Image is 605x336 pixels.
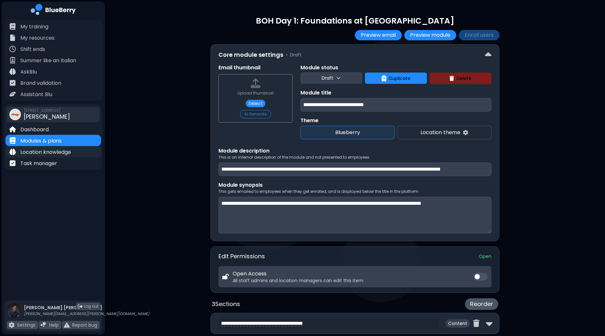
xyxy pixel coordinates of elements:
[20,23,48,31] p: My training
[285,52,302,58] div: Draft
[322,75,333,81] p: Draft
[24,311,149,316] p: [PERSON_NAME][EMAIL_ADDRESS][PERSON_NAME][DOMAIN_NAME]
[218,252,265,261] h3: Edit Permissions
[365,73,427,84] button: Duplicate
[84,304,98,309] span: Log out
[300,72,362,84] button: Draft
[404,30,456,40] button: Preview module
[9,322,15,328] img: file icon
[41,322,46,328] img: file icon
[9,137,16,144] img: file icon
[246,100,266,107] button: Select
[24,108,70,113] span: [STREET_ADDRESS]
[64,322,70,328] img: file icon
[20,79,61,87] p: Brand validation
[78,304,83,309] img: logout
[300,64,491,72] p: Module status
[251,78,260,88] img: upload
[286,52,287,58] span: •
[210,15,499,26] p: BOH Day 1: Foundations at [GEOGRAPHIC_DATA]
[9,80,16,86] img: file icon
[240,110,271,118] button: AI Generate
[17,322,35,328] p: Settings
[20,34,55,42] p: My resources
[485,50,491,60] img: down chevron
[9,91,16,97] img: file icon
[212,300,240,309] p: 3 Section s
[31,4,76,17] img: company logo
[9,109,21,120] img: company thumbnail
[237,91,274,96] div: Upload thumbnail
[218,64,293,72] p: Email thumbnail
[303,129,392,136] p: Blueberry
[9,35,16,41] img: file icon
[20,160,57,167] p: Task manager
[20,148,71,156] p: Location knowledge
[9,68,16,75] img: file icon
[49,322,59,328] p: Help
[7,303,21,324] img: profile photo
[20,91,52,98] p: Assistant Blu
[446,319,470,328] p: Content
[24,305,149,311] p: [PERSON_NAME] [PERSON_NAME]
[420,129,460,136] p: Location theme
[382,75,386,81] img: duplicate
[389,75,410,81] span: Duplicate
[20,57,76,64] p: Summer like an Italian
[233,278,363,283] p: All staff admins and location managers can edit this item
[218,181,491,189] p: Module synopsis
[463,130,468,135] img: settings
[218,189,491,194] p: This gets emailed to employees when they get enrolled, and is displayed below the title in the pl...
[72,322,97,328] p: Report bug
[20,45,45,53] p: Shift ends
[473,320,479,327] img: trash can
[9,57,16,64] img: file icon
[218,155,491,160] p: This is an internal description of the module and not presented to employees
[20,126,49,133] p: Dashboard
[465,298,498,310] button: Reorder
[9,160,16,166] img: file icon
[9,46,16,52] img: file icon
[300,89,491,97] p: Module title
[218,147,491,155] p: Module description
[355,30,402,40] button: Preview email
[449,76,454,81] img: delete
[9,23,16,30] img: file icon
[457,75,471,81] span: Delete
[479,253,491,259] span: Open
[9,149,16,155] img: file icon
[300,117,491,124] p: Theme
[9,126,16,133] img: file icon
[24,113,70,121] span: [PERSON_NAME]
[20,137,62,145] p: Modules & plans
[486,318,492,329] img: down chevron
[218,50,283,59] p: Core module settings
[429,73,491,84] button: Delete
[222,274,229,280] img: Open
[20,68,37,76] p: AskBlu
[459,30,499,40] button: Enroll users
[233,270,363,278] p: Open Access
